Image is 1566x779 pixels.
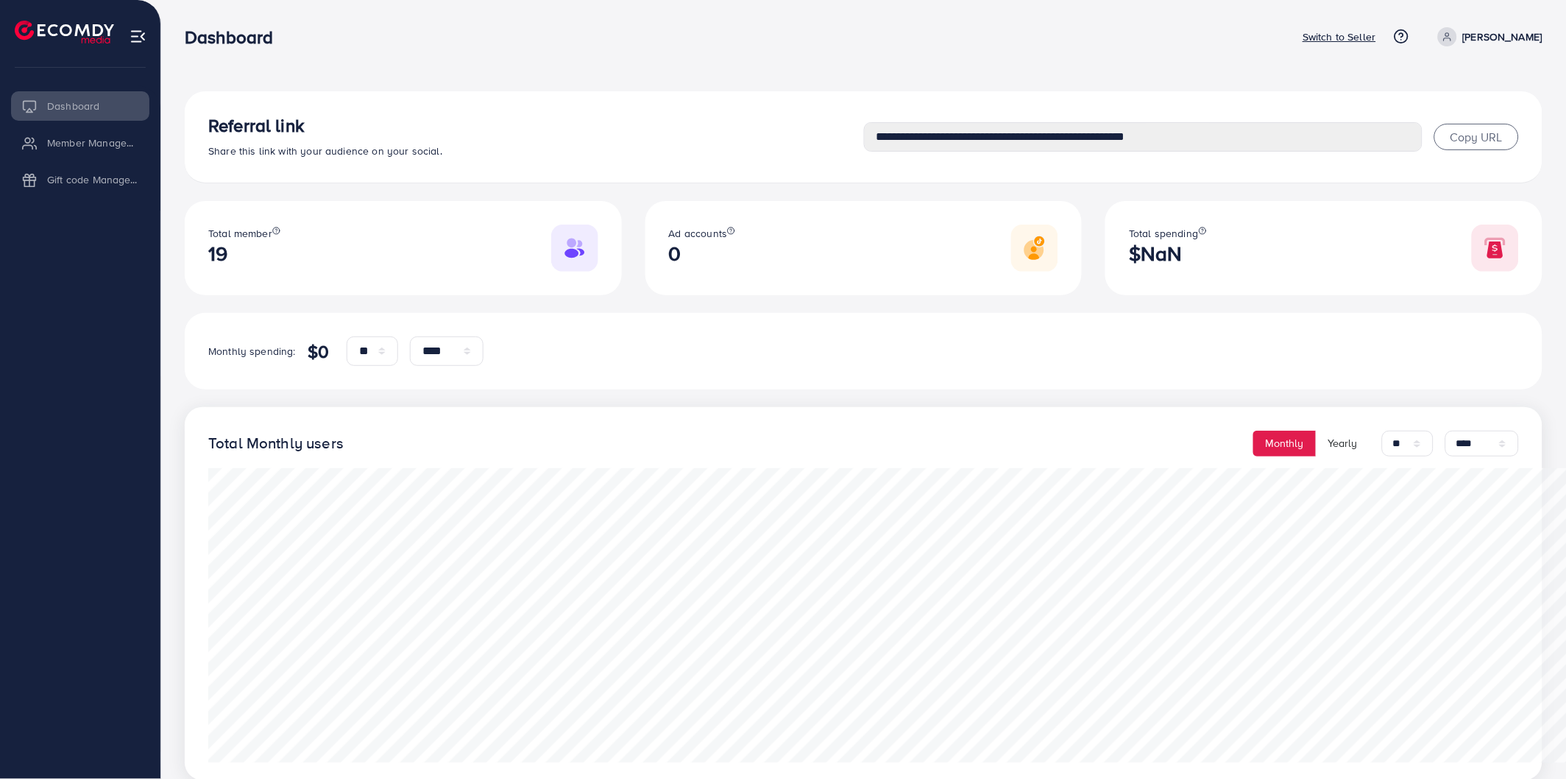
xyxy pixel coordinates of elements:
span: Copy URL [1450,129,1503,145]
img: logo [15,21,114,43]
button: Yearly [1316,431,1370,457]
span: Ad accounts [669,226,728,241]
img: Responsive image [1472,225,1519,272]
button: Copy URL [1434,124,1519,150]
span: Total spending [1129,226,1198,241]
span: Total member [208,226,272,241]
h3: Referral link [208,115,864,136]
p: [PERSON_NAME] [1463,28,1542,46]
h4: Total Monthly users [208,434,344,453]
h3: Dashboard [185,27,285,48]
h2: 19 [208,242,280,266]
a: [PERSON_NAME] [1432,27,1542,46]
span: Share this link with your audience on your social. [208,144,442,158]
p: Monthly spending: [208,342,296,360]
button: Monthly [1253,431,1317,457]
p: Switch to Seller [1303,28,1376,46]
h2: $NaN [1129,242,1206,266]
img: Responsive image [1011,225,1058,272]
h4: $0 [308,341,329,362]
h2: 0 [669,242,736,266]
img: menu [130,28,146,45]
img: Responsive image [551,225,598,272]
